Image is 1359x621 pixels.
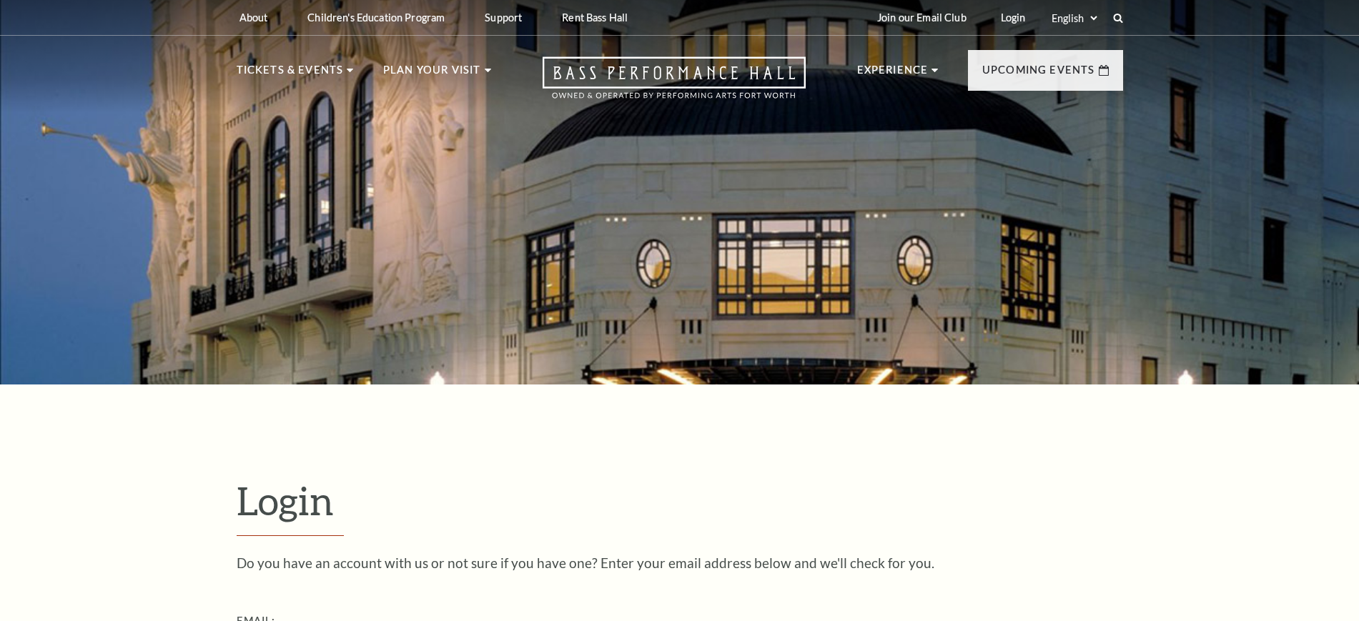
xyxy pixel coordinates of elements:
[237,477,334,523] span: Login
[562,11,628,24] p: Rent Bass Hall
[485,11,522,24] p: Support
[307,11,445,24] p: Children's Education Program
[857,61,929,87] p: Experience
[982,61,1095,87] p: Upcoming Events
[237,556,1123,570] p: Do you have an account with us or not sure if you have one? Enter your email address below and we...
[239,11,268,24] p: About
[1049,11,1099,25] select: Select:
[383,61,481,87] p: Plan Your Visit
[237,61,344,87] p: Tickets & Events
